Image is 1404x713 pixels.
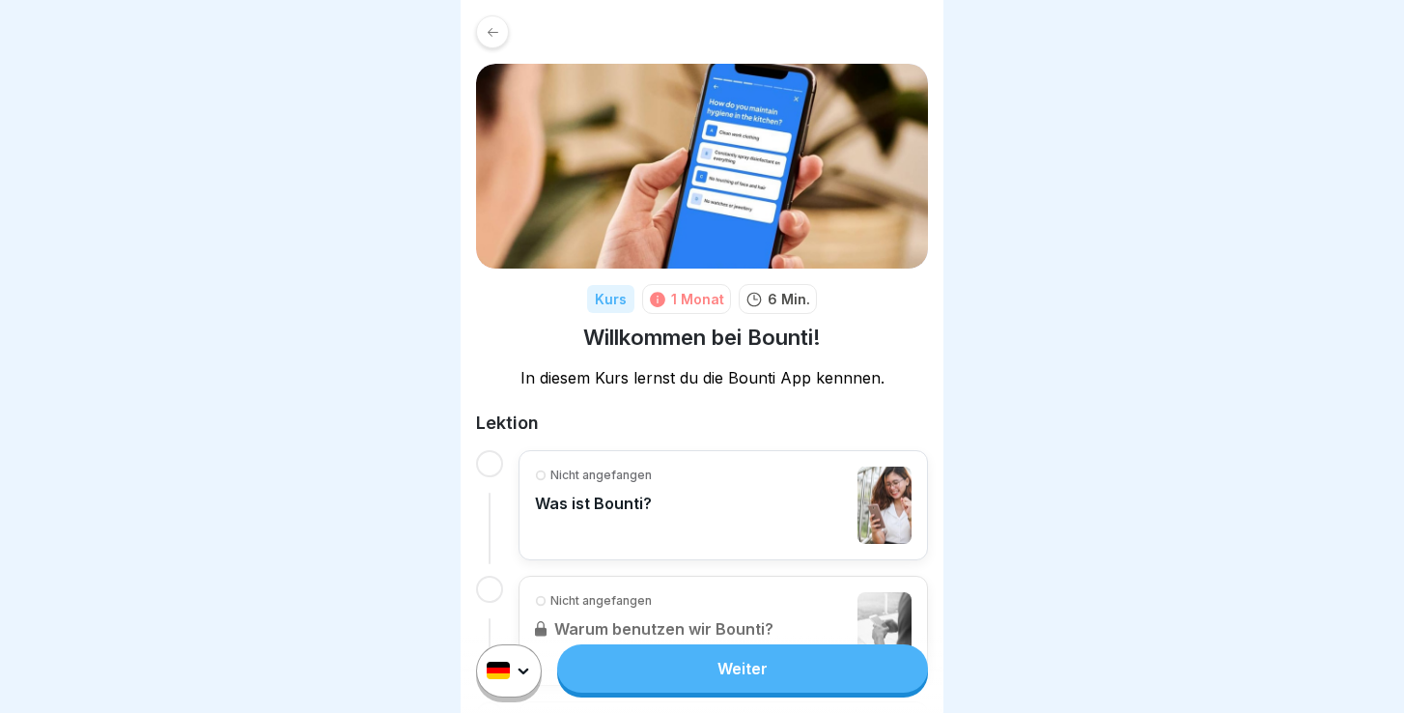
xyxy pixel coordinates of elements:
img: xh3bnih80d1pxcetv9zsuevg.png [476,64,928,269]
a: Nicht angefangenWas ist Bounti? [535,467,912,544]
h2: Lektion [476,412,928,435]
p: 6 Min. [768,289,810,309]
div: 1 Monat [671,289,724,309]
img: de.svg [487,663,510,680]
div: Kurs [587,285,634,313]
a: Weiter [557,644,928,693]
p: Nicht angefangen [550,467,652,484]
p: Was ist Bounti? [535,494,652,513]
img: cljrty16a013ueu01ep0uwpyx.jpg [857,467,912,544]
h1: Willkommen bei Bounti! [583,324,821,352]
p: In diesem Kurs lernst du die Bounti App kennnen. [476,367,928,388]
